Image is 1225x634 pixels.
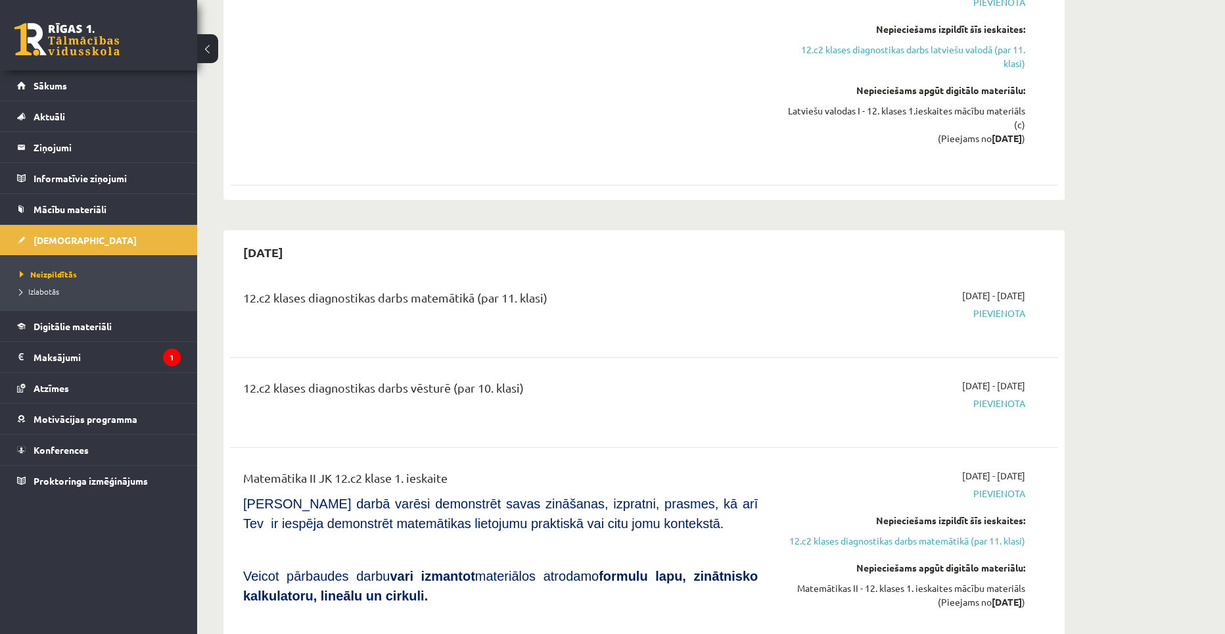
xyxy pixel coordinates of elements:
span: Konferences [34,444,89,456]
a: 12.c2 klases diagnostikas darbs latviešu valodā (par 11. klasi) [777,43,1025,70]
span: Proktoringa izmēģinājums [34,475,148,487]
span: Pievienota [777,397,1025,410]
a: Atzīmes [17,373,181,403]
span: [PERSON_NAME] darbā varēsi demonstrēt savas zināšanas, izpratni, prasmes, kā arī Tev ir iespēja d... [243,497,758,531]
div: Matemātikas II - 12. klases 1. ieskaites mācību materiāls (Pieejams no ) [777,581,1025,609]
strong: [DATE] [992,596,1022,608]
b: formulu lapu, zinātnisko kalkulatoru, lineālu un cirkuli. [243,569,758,603]
span: [DATE] - [DATE] [962,289,1025,303]
div: 12.c2 klases diagnostikas darbs matemātikā (par 11. klasi) [243,289,758,313]
i: 1 [163,349,181,366]
span: Pievienota [777,487,1025,500]
legend: Maksājumi [34,342,181,372]
div: Nepieciešams apgūt digitālo materiālu: [777,84,1025,97]
a: Sākums [17,70,181,101]
a: Izlabotās [20,285,184,297]
legend: Informatīvie ziņojumi [34,163,181,193]
span: Izlabotās [20,286,59,297]
span: Digitālie materiāli [34,320,112,332]
legend: Ziņojumi [34,132,181,162]
a: Proktoringa izmēģinājums [17,466,181,496]
a: Konferences [17,435,181,465]
div: Nepieciešams izpildīt šīs ieskaites: [777,22,1025,36]
span: Aktuāli [34,110,65,122]
span: Atzīmes [34,382,69,394]
span: Mācību materiāli [34,203,106,215]
span: Veicot pārbaudes darbu materiālos atrodamo [243,569,758,603]
a: Informatīvie ziņojumi [17,163,181,193]
a: Aktuāli [17,101,181,132]
div: Nepieciešams izpildīt šīs ieskaites: [777,514,1025,527]
span: Sākums [34,80,67,91]
span: [DATE] - [DATE] [962,469,1025,483]
b: vari izmantot [390,569,474,583]
strong: [DATE] [992,132,1022,144]
span: Motivācijas programma [34,413,137,425]
a: Ziņojumi [17,132,181,162]
div: Matemātika II JK 12.c2 klase 1. ieskaite [243,469,758,493]
a: 12.c2 klases diagnostikas darbs matemātikā (par 11. klasi) [777,534,1025,548]
h2: [DATE] [230,237,296,268]
div: Latviešu valodas I - 12. klases 1.ieskaites mācību materiāls (c) (Pieejams no ) [777,104,1025,145]
span: Neizpildītās [20,269,77,280]
a: Mācību materiāli [17,194,181,224]
a: [DEMOGRAPHIC_DATA] [17,225,181,255]
a: Motivācijas programma [17,404,181,434]
span: [DEMOGRAPHIC_DATA] [34,234,137,246]
a: Rīgas 1. Tālmācības vidusskola [14,23,120,56]
span: Pievienota [777,306,1025,320]
span: [DATE] - [DATE] [962,379,1025,393]
div: Nepieciešams apgūt digitālo materiālu: [777,561,1025,575]
a: Neizpildītās [20,268,184,280]
a: Maksājumi1 [17,342,181,372]
div: 12.c2 klases diagnostikas darbs vēsturē (par 10. klasi) [243,379,758,403]
a: Digitālie materiāli [17,311,181,341]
